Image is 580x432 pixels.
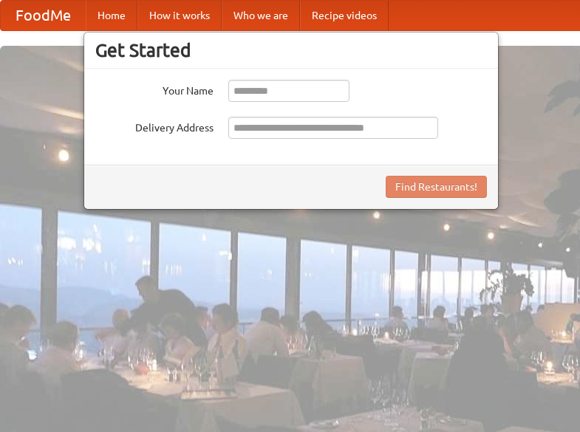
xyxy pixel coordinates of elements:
[95,117,214,135] label: Delivery Address
[137,1,222,30] a: How it works
[300,1,389,30] a: Recipe videos
[95,39,487,61] h3: Get Started
[86,1,137,30] a: Home
[222,1,300,30] a: Who we are
[1,1,86,30] a: FoodMe
[95,80,214,98] label: Your Name
[386,176,487,198] button: Find Restaurants!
